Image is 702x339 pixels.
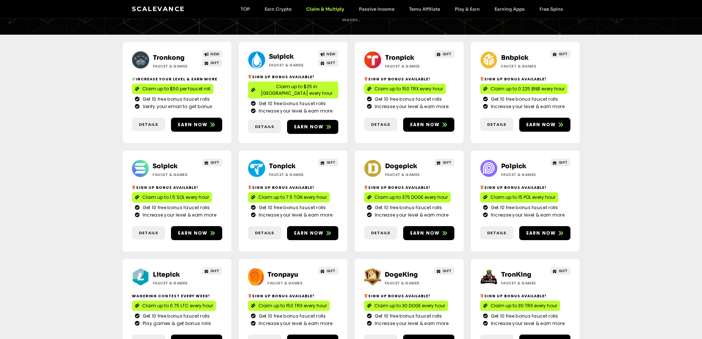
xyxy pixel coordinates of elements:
[364,185,454,190] h2: Sign Up Bonus Available!
[385,162,417,170] a: Dogepick
[269,53,294,60] a: Suipick
[490,86,565,92] span: Claim up to 0.225 BNB every hour
[287,226,338,240] a: Earn now
[132,77,136,81] img: 💸
[294,230,324,236] span: Earn now
[364,76,454,82] h2: Sign Up Bonus Available!
[248,120,281,134] a: Details
[142,302,213,309] span: Claim up to 0.75 LTC every hour
[501,162,526,170] a: Polpick
[487,230,506,236] span: Details
[489,212,565,218] span: Increase your level & earn more
[403,118,454,132] a: Earn now
[257,320,332,327] span: Increase your level & earn more
[526,230,556,236] span: Earn now
[519,118,570,132] a: Earn now
[364,294,368,298] img: 🎁
[403,226,454,240] a: Earn now
[326,268,336,274] span: GIFT
[139,230,158,236] span: Details
[233,6,257,12] a: TOP
[141,204,210,211] span: Get 10 free bonus faucet rolls
[371,230,390,236] span: Details
[501,54,528,62] a: Bnbpick
[132,185,222,190] h2: Sign Up Bonus Available!
[248,75,252,79] img: 🎁
[318,267,338,275] a: GIFT
[373,313,442,319] span: Get 10 free bonus faucet rolls
[364,186,368,189] img: 🎁
[202,59,222,67] a: GIFT
[385,271,418,279] a: DogeKing
[559,51,568,57] span: GIFT
[132,301,216,311] a: Claim up to 0.75 LTC every hour
[385,280,431,286] h2: Faucet & Games
[364,192,451,203] a: Claim up to 375 DOGE every hour
[364,84,446,94] a: Claim up to 150 TRX every hour
[371,121,390,128] span: Details
[326,60,336,66] span: GIFT
[443,160,452,165] span: GIFT
[434,50,454,58] a: GIFT
[434,159,454,166] a: GIFT
[374,86,443,92] span: Claim up to 150 TRX every hour
[139,121,158,128] span: Details
[447,6,487,12] a: Play & Earn
[178,230,208,236] span: Earn now
[294,124,324,130] span: Earn now
[559,268,568,274] span: GIFT
[258,83,335,97] span: Claim up to $25 in [GEOGRAPHIC_DATA] every hour
[248,192,330,203] a: Claim up to 7.5 TON every hour
[480,293,570,299] h2: Sign Up Bonus Available!
[480,301,560,311] a: Claim up to 30 TRX every hour
[434,267,454,275] a: GIFT
[489,313,558,319] span: Get 10 free bonus faucet rolls
[364,77,368,81] img: 🎁
[490,194,555,201] span: Claim up to 15 POL every hour
[374,302,445,309] span: Claim up to 30 DOGE every hour
[153,162,178,170] a: Solpick
[480,118,513,131] a: Details
[550,50,570,58] a: GIFT
[257,204,326,211] span: Get 10 free bonus faucet rolls
[410,230,440,236] span: Earn now
[248,186,252,189] img: 🎁
[248,226,281,240] a: Details
[248,185,338,190] h2: Sign Up Bonus Available!
[352,6,402,12] a: Passive Income
[141,320,211,327] span: Play games & get bonus rolls
[326,160,336,165] span: GIFT
[318,159,338,166] a: GIFT
[153,63,199,69] h2: Faucet & Games
[132,293,222,299] h2: Wagering contest every week!
[443,268,452,274] span: GIFT
[268,280,314,286] h2: Faucet & Games
[257,313,326,319] span: Get 10 free bonus faucet rolls
[373,320,448,327] span: Increase your level & earn more
[489,320,565,327] span: Increase your level & earn more
[257,6,299,12] a: Earn Crypto
[489,204,558,211] span: Get 10 free bonus faucet rolls
[248,294,252,298] img: 🎁
[385,54,414,62] a: Tronpick
[559,160,568,165] span: GIFT
[480,226,513,240] a: Details
[257,108,332,114] span: Increase your level & earn more
[373,212,448,218] span: Increase your level & earn more
[210,268,220,274] span: GIFT
[402,6,447,12] a: Temu Affiliate
[171,118,222,132] a: Earn now
[364,301,448,311] a: Claim up to 30 DOGE every hour
[153,172,199,177] h2: Faucet & Games
[487,121,506,128] span: Details
[480,84,567,94] a: Claim up to 0.225 BNB every hour
[501,280,547,286] h2: Faucet & Games
[501,172,547,177] h2: Faucet & Games
[248,301,330,311] a: Claim up to 150 TRX every hour
[501,63,547,69] h2: Faucet & Games
[318,59,338,67] a: GIFT
[550,267,570,275] a: GIFT
[210,60,220,66] span: GIFT
[269,62,315,68] h2: Faucet & Games
[532,6,570,12] a: Free Spins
